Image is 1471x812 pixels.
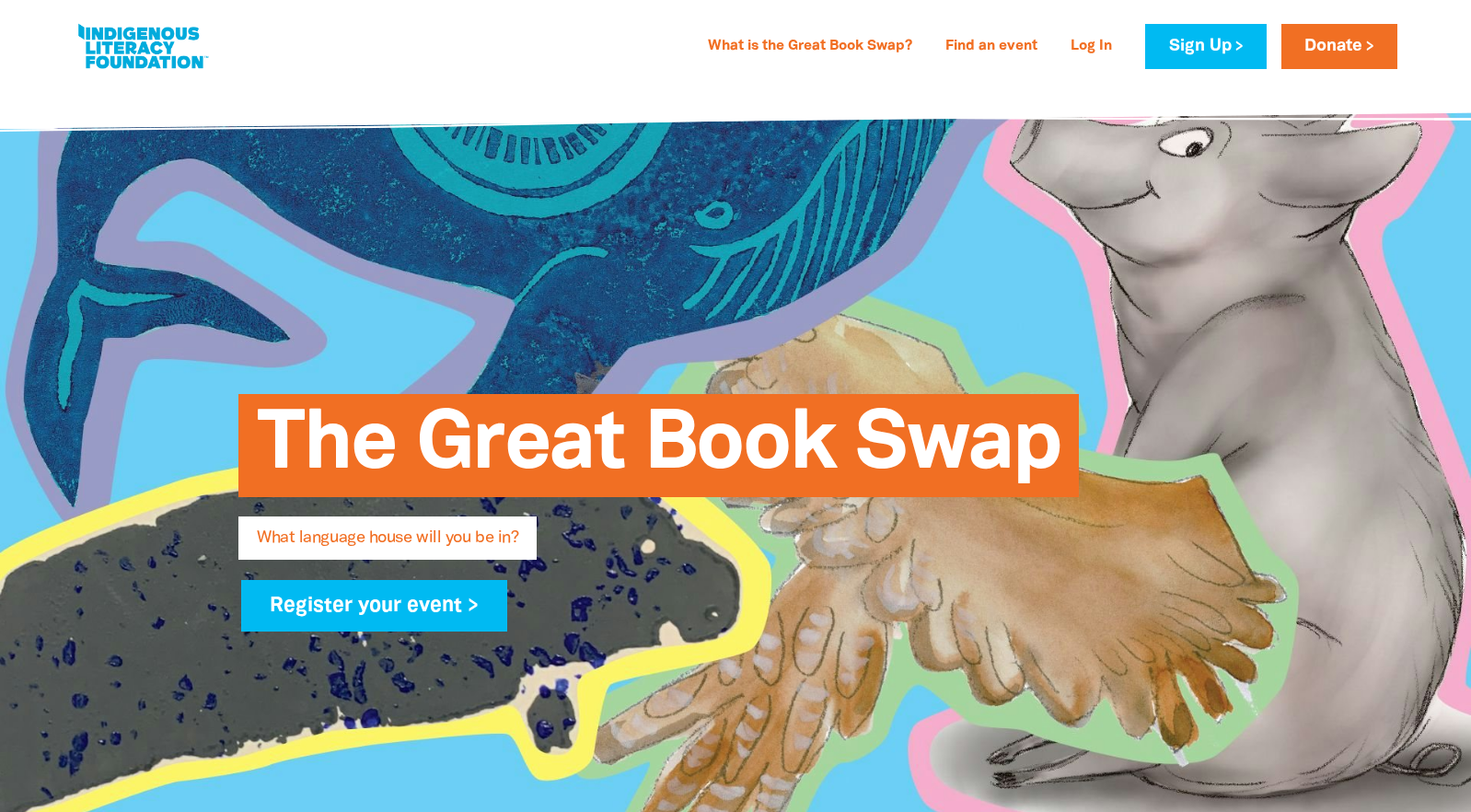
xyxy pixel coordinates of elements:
[1060,32,1123,62] a: Log In
[934,32,1048,62] a: Find an event
[1145,24,1266,69] a: Sign Up
[241,580,507,632] a: Register your event >
[697,32,923,62] a: What is the Great Book Swap?
[1281,24,1397,69] a: Donate
[257,530,518,560] span: What language house will you be in?
[257,408,1060,497] span: The Great Book Swap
